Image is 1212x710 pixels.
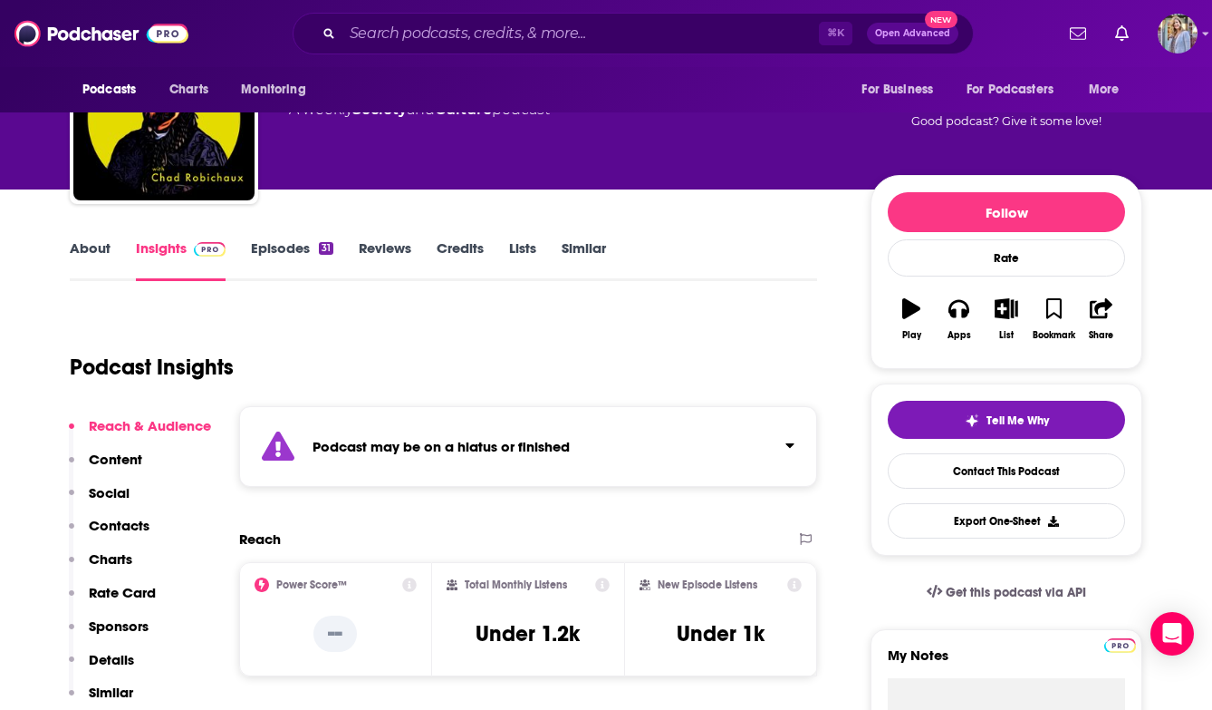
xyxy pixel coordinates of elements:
button: Export One-Sheet [888,503,1125,539]
strong: Podcast may be on a hiatus or finished [313,438,570,455]
a: Episodes31 [251,239,333,281]
span: Get this podcast via API [946,585,1086,600]
button: Rate Card [69,584,156,618]
span: For Business [861,77,933,102]
label: My Notes [888,647,1125,678]
button: Bookmark [1030,287,1077,352]
button: Social [69,484,130,518]
div: Play [902,330,921,341]
section: Click to expand status details [239,406,817,487]
a: Contact This Podcast [888,453,1125,489]
div: Open Intercom Messenger [1150,612,1194,656]
h2: Total Monthly Listens [465,579,567,591]
img: tell me why sparkle [965,413,979,428]
h3: Under 1k [677,620,765,647]
input: Search podcasts, credits, & more... [342,19,819,48]
div: Rate [888,239,1125,277]
p: Rate Card [89,584,156,601]
img: User Profile [1158,14,1198,53]
img: Podchaser - Follow, Share and Rate Podcasts [14,16,188,51]
h2: New Episode Listens [658,579,757,591]
div: Share [1089,330,1113,341]
p: Similar [89,684,133,701]
button: Details [69,651,134,685]
div: Bookmark [1033,330,1075,341]
span: Logged in as JFMuntsinger [1158,14,1198,53]
span: Podcasts [82,77,136,102]
button: open menu [955,73,1080,107]
a: Show notifications dropdown [1108,18,1136,49]
p: -- [313,616,357,652]
span: Tell Me Why [986,413,1049,428]
span: New [925,11,957,28]
span: Charts [169,77,208,102]
p: Content [89,451,142,468]
a: Similar [562,239,606,281]
a: InsightsPodchaser Pro [136,239,226,281]
p: Reach & Audience [89,417,211,434]
h2: Reach [239,530,281,548]
span: ⌘ K [819,22,852,45]
h3: Under 1.2k [476,620,580,647]
img: Podchaser Pro [194,242,226,257]
button: Sponsors [69,618,149,651]
span: Open Advanced [875,29,950,38]
button: tell me why sparkleTell Me Why [888,401,1125,439]
button: open menu [1076,73,1142,107]
img: Podchaser Pro [1104,638,1136,653]
button: open menu [849,73,956,107]
h2: Power Score™ [276,579,347,591]
p: Details [89,651,134,668]
a: About [70,239,111,281]
div: Apps [947,330,971,341]
a: Credits [437,239,484,281]
span: Good podcast? Give it some love! [911,114,1101,128]
a: Reviews [359,239,411,281]
a: Lists [509,239,536,281]
p: Contacts [89,517,149,534]
span: Monitoring [241,77,305,102]
button: Contacts [69,517,149,550]
p: Social [89,484,130,501]
h1: Podcast Insights [70,354,234,381]
span: For Podcasters [967,77,1053,102]
div: List [999,330,1014,341]
button: List [983,287,1030,352]
a: Get this podcast via API [912,570,1101,615]
div: Search podcasts, credits, & more... [293,13,974,54]
button: Play [888,287,935,352]
button: open menu [70,73,159,107]
button: Reach & Audience [69,417,211,451]
span: More [1089,77,1120,102]
a: Pro website [1104,636,1136,653]
button: Content [69,451,142,484]
a: Show notifications dropdown [1063,18,1093,49]
button: Show profile menu [1158,14,1198,53]
button: Follow [888,192,1125,232]
a: Charts [158,73,219,107]
p: Sponsors [89,618,149,635]
button: Share [1078,287,1125,352]
p: Charts [89,550,132,568]
button: Open AdvancedNew [867,23,958,44]
div: 31 [319,242,333,255]
button: open menu [228,73,329,107]
button: Charts [69,550,132,584]
button: Apps [935,287,982,352]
